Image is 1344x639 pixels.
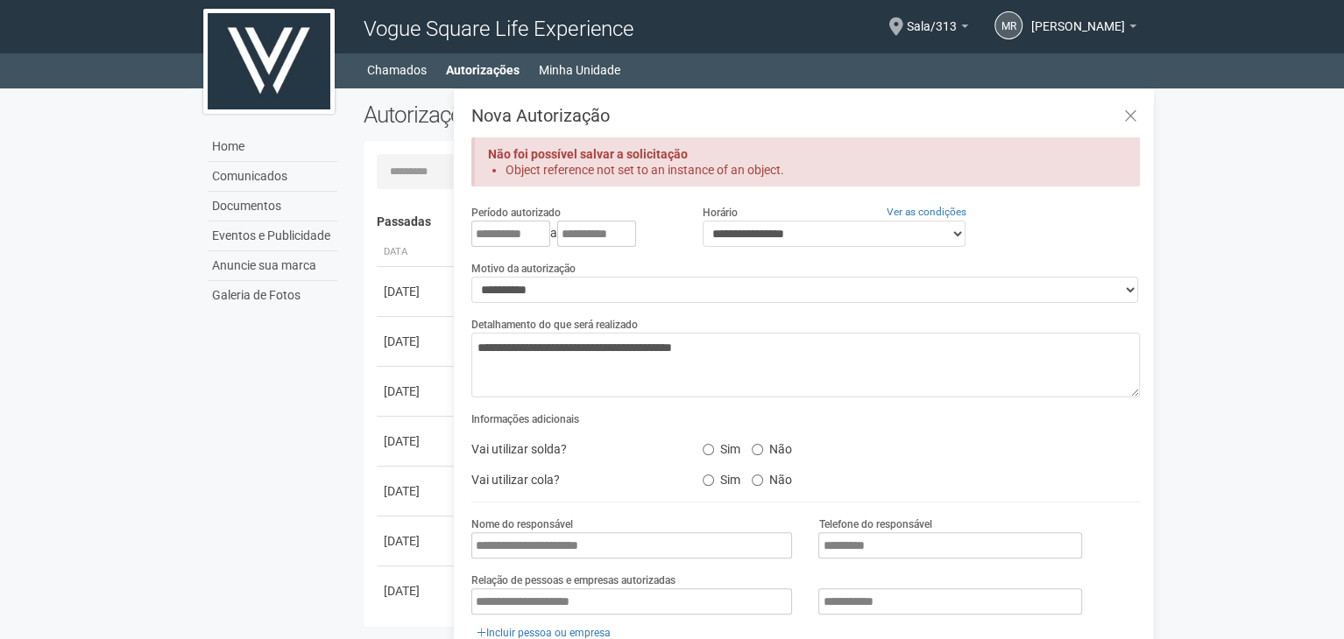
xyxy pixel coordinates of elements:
[471,205,561,221] label: Período autorizado
[377,215,1128,228] h4: Passadas
[208,132,337,162] a: Home
[471,221,676,247] div: a
[384,532,449,550] div: [DATE]
[471,572,676,588] label: Relação de pessoas e empresas autorizadas
[887,206,966,218] a: Ver as condições
[384,432,449,450] div: [DATE]
[752,436,792,457] label: Não
[1031,22,1136,36] a: [PERSON_NAME]
[364,102,739,128] h2: Autorizações
[367,58,427,82] a: Chamados
[471,516,573,532] label: Nome do responsável
[458,436,690,462] div: Vai utilizar solda?
[703,436,740,457] label: Sim
[488,147,688,161] strong: Não foi possível salvar a solicitação
[994,11,1022,39] a: MR
[703,205,738,221] label: Horário
[377,238,456,267] th: Data
[471,411,579,427] label: Informações adicionais
[752,467,792,488] label: Não
[1031,3,1125,33] span: Mariana Rangel Benício
[471,261,576,277] label: Motivo da autorização
[458,467,690,493] div: Vai utilizar cola?
[907,3,957,33] span: Sala/313
[384,582,449,600] div: [DATE]
[208,192,337,221] a: Documentos
[471,317,638,333] label: Detalhamento do que será realizado
[384,383,449,400] div: [DATE]
[703,444,714,455] input: Sim
[907,22,968,36] a: Sala/313
[752,474,763,486] input: Não
[364,17,633,41] span: Vogue Square Life Experience
[384,482,449,500] div: [DATE]
[446,58,520,82] a: Autorizações
[208,221,337,251] a: Eventos e Publicidade
[818,516,931,532] label: Telefone do responsável
[506,162,1109,178] li: Object reference not set to an instance of an object.
[703,467,740,488] label: Sim
[471,107,1140,124] h3: Nova Autorização
[384,333,449,350] div: [DATE]
[539,58,620,82] a: Minha Unidade
[384,283,449,300] div: [DATE]
[752,444,763,455] input: Não
[703,474,714,486] input: Sim
[203,9,335,114] img: logo.jpg
[208,162,337,192] a: Comunicados
[208,281,337,310] a: Galeria de Fotos
[208,251,337,281] a: Anuncie sua marca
